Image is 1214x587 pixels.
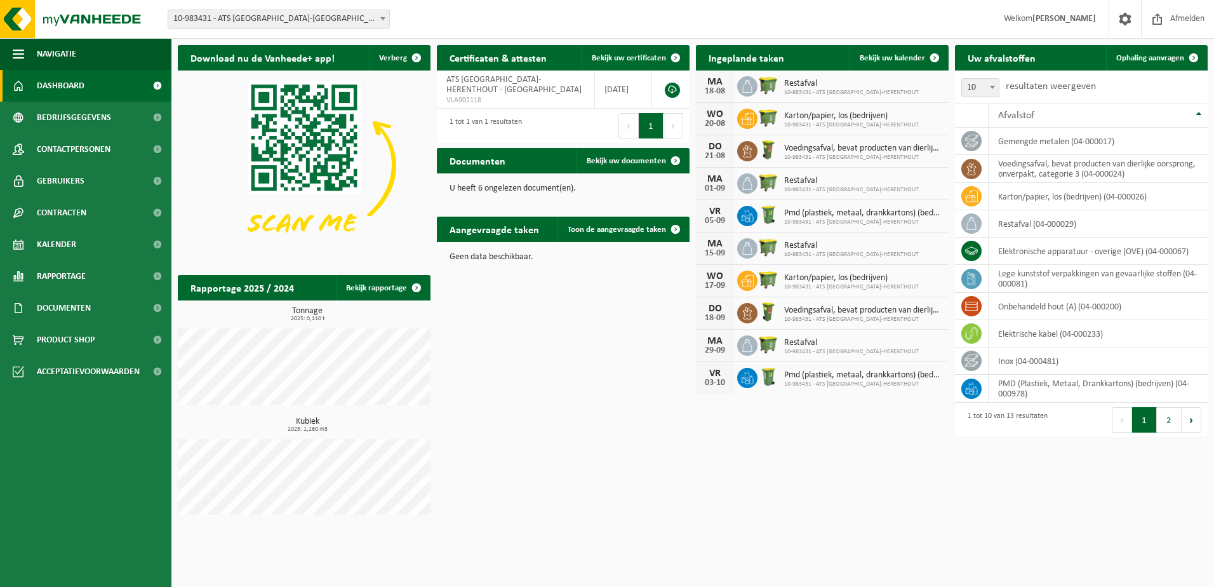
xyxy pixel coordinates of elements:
span: 10-983431 - ATS ANTWERP-HERENTHOUT - HERENTHOUT [168,10,389,28]
span: Ophaling aanvragen [1116,54,1184,62]
button: Verberg [369,45,429,71]
span: Bedrijfsgegevens [37,102,111,133]
span: Restafval [784,338,919,348]
div: VR [702,206,728,217]
a: Bekijk uw certificaten [582,45,688,71]
strong: [PERSON_NAME] [1032,14,1096,24]
span: Kalender [37,229,76,260]
span: Voedingsafval, bevat producten van dierlijke oorsprong, onverpakt, categorie 3 [784,144,942,154]
span: Pmd (plastiek, metaal, drankkartons) (bedrijven) [784,370,942,381]
button: Next [664,113,683,138]
span: 10-983431 - ATS [GEOGRAPHIC_DATA]-HERENTHOUT [784,186,919,194]
span: 10-983431 - ATS [GEOGRAPHIC_DATA]-HERENTHOUT [784,121,919,129]
button: 1 [639,113,664,138]
span: 10-983431 - ATS [GEOGRAPHIC_DATA]-HERENTHOUT [784,348,919,356]
span: Afvalstof [998,111,1034,121]
img: WB-1100-HPE-GN-50 [757,107,779,128]
span: Verberg [379,54,407,62]
td: inox (04-000481) [989,347,1208,375]
span: ATS [GEOGRAPHIC_DATA]-HERENTHOUT - [GEOGRAPHIC_DATA] [446,75,582,95]
a: Ophaling aanvragen [1106,45,1206,71]
img: WB-0240-HPE-GN-50 [757,204,779,226]
span: 10 [962,79,999,97]
button: Previous [618,113,639,138]
td: karton/papier, los (bedrijven) (04-000026) [989,183,1208,210]
h2: Documenten [437,148,518,173]
span: Karton/papier, los (bedrijven) [784,111,919,121]
span: Restafval [784,241,919,251]
div: DO [702,142,728,152]
div: 1 tot 1 van 1 resultaten [443,112,522,140]
span: 10-983431 - ATS ANTWERP-HERENTHOUT - HERENTHOUT [168,10,390,29]
span: 10-983431 - ATS [GEOGRAPHIC_DATA]-HERENTHOUT [784,316,942,323]
div: 05-09 [702,217,728,226]
a: Bekijk uw documenten [577,148,688,173]
span: Product Shop [37,324,95,356]
h2: Download nu de Vanheede+ app! [178,45,347,70]
span: Restafval [784,176,919,186]
div: 01-09 [702,184,728,193]
h3: Tonnage [184,307,430,322]
span: 10-983431 - ATS [GEOGRAPHIC_DATA]-HERENTHOUT [784,283,919,291]
span: 10-983431 - ATS [GEOGRAPHIC_DATA]-HERENTHOUT [784,251,919,259]
button: 1 [1132,407,1157,433]
span: 2025: 0,110 t [184,316,430,322]
img: WB-0060-HPE-GN-50 [757,301,779,323]
a: Toon de aangevraagde taken [557,217,688,242]
div: 18-08 [702,87,728,96]
h2: Certificaten & attesten [437,45,559,70]
p: Geen data beschikbaar. [450,253,677,262]
div: 20-08 [702,119,728,128]
span: Contracten [37,197,86,229]
div: 03-10 [702,379,728,388]
span: Toon de aangevraagde taken [568,226,666,234]
button: 2 [1157,407,1182,433]
span: Bekijk uw certificaten [592,54,666,62]
div: VR [702,368,728,379]
h3: Kubiek [184,417,430,433]
div: 18-09 [702,314,728,323]
div: WO [702,109,728,119]
div: MA [702,77,728,87]
h2: Uw afvalstoffen [955,45,1048,70]
div: MA [702,174,728,184]
label: resultaten weergeven [1006,81,1096,91]
span: 10-983431 - ATS [GEOGRAPHIC_DATA]-HERENTHOUT [784,219,942,226]
td: onbehandeld hout (A) (04-000200) [989,293,1208,320]
h2: Aangevraagde taken [437,217,552,241]
span: 10 [961,78,999,97]
img: Download de VHEPlus App [178,71,430,260]
span: VLA902118 [446,95,585,105]
span: Karton/papier, los (bedrijven) [784,273,919,283]
div: DO [702,304,728,314]
div: MA [702,239,728,249]
td: elektrische kabel (04-000233) [989,320,1208,347]
div: WO [702,271,728,281]
div: 17-09 [702,281,728,290]
span: 2025: 1,160 m3 [184,426,430,433]
td: restafval (04-000029) [989,210,1208,238]
div: 21-08 [702,152,728,161]
span: Pmd (plastiek, metaal, drankkartons) (bedrijven) [784,208,942,219]
img: WB-0060-HPE-GN-50 [757,139,779,161]
h2: Ingeplande taken [696,45,797,70]
span: Acceptatievoorwaarden [37,356,140,388]
span: Rapportage [37,260,86,292]
button: Next [1182,407,1201,433]
div: 29-09 [702,346,728,355]
p: U heeft 6 ongelezen document(en). [450,184,677,193]
span: Restafval [784,79,919,89]
td: elektronische apparatuur - overige (OVE) (04-000067) [989,238,1208,265]
span: Gebruikers [37,165,84,197]
a: Bekijk uw kalender [850,45,947,71]
span: Bekijk uw kalender [860,54,925,62]
span: Navigatie [37,38,76,70]
img: WB-1100-HPE-GN-50 [757,334,779,355]
span: Documenten [37,292,91,324]
span: Voedingsafval, bevat producten van dierlijke oorsprong, onverpakt, categorie 3 [784,306,942,316]
td: PMD (Plastiek, Metaal, Drankkartons) (bedrijven) (04-000978) [989,375,1208,403]
span: Bekijk uw documenten [587,157,666,165]
img: WB-1100-HPE-GN-50 [757,172,779,193]
h2: Rapportage 2025 / 2024 [178,275,307,300]
div: 15-09 [702,249,728,258]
